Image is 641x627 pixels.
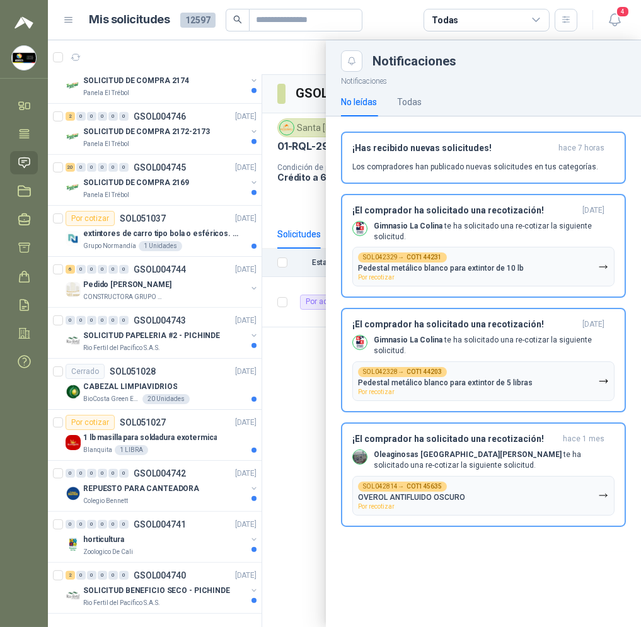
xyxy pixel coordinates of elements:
[341,422,626,527] button: ¡El comprador ha solicitado una recotización!hace 1 mes Company LogoOleaginosas [GEOGRAPHIC_DATA]...
[374,335,615,356] p: te ha solicitado una re-cotizar la siguiente solicitud.
[90,11,170,29] h1: Mis solicitudes
[352,247,615,286] button: SOL042329→COT144231Pedestal metálico blanco para extintor de 10 lbPor recotizar
[407,369,442,375] b: COT144203
[358,367,447,377] div: SOL042328 →
[341,50,362,72] button: Close
[233,15,242,24] span: search
[358,264,524,273] p: Pedestal metálico blanco para extintor de 10 lb
[14,15,33,30] img: Logo peakr
[582,319,604,330] span: [DATE]
[358,503,395,510] span: Por recotizar
[432,13,458,27] div: Todas
[372,55,626,67] div: Notificaciones
[352,361,615,401] button: SOL042328→COT144203Pedestal metálico blanco para extintor de 5 librasPor recotizar
[341,132,626,184] button: ¡Has recibido nuevas solicitudes!hace 7 horas Los compradores han publicado nuevas solicitudes en...
[352,434,558,444] h3: ¡El comprador ha solicitado una recotización!
[180,13,216,28] span: 12597
[603,9,626,31] button: 4
[616,6,630,18] span: 4
[358,274,395,281] span: Por recotizar
[341,308,626,412] button: ¡El comprador ha solicitado una recotización![DATE] Company LogoGimnasio La Colina te ha solicita...
[353,222,367,235] img: Company Logo
[582,205,604,216] span: [DATE]
[353,450,367,464] img: Company Logo
[352,143,553,154] h3: ¡Has recibido nuevas solicitudes!
[558,143,604,154] span: hace 7 horas
[358,493,465,502] p: OVEROL ANTIFLUIDO OSCURO
[352,161,598,172] p: Los compradores han publicado nuevas solicitudes en tus categorías.
[374,449,615,471] p: te ha solicitado una re-cotizar la siguiente solicitud.
[407,483,442,490] b: COT145635
[374,222,442,230] b: Gimnasio La Colina
[358,378,533,387] p: Pedestal metálico blanco para extintor de 5 libras
[341,95,377,109] div: No leídas
[12,46,36,70] img: Company Logo
[563,434,604,444] span: hace 1 mes
[374,450,562,459] b: Oleaginosas [GEOGRAPHIC_DATA][PERSON_NAME]
[352,319,577,330] h3: ¡El comprador ha solicitado una recotización!
[407,254,442,261] b: COT144231
[358,252,447,263] div: SOL042329 →
[352,205,577,216] h3: ¡El comprador ha solicitado una recotización!
[326,72,641,88] p: Notificaciones
[374,336,442,344] b: Gimnasio La Colina
[397,95,422,109] div: Todas
[374,221,615,242] p: te ha solicitado una re-cotizar la siguiente solicitud.
[358,482,447,492] div: SOL042814 →
[352,476,615,516] button: SOL042814→COT145635OVEROL ANTIFLUIDO OSCUROPor recotizar
[358,388,395,395] span: Por recotizar
[341,194,626,298] button: ¡El comprador ha solicitado una recotización![DATE] Company LogoGimnasio La Colina te ha solicita...
[353,336,367,349] img: Company Logo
